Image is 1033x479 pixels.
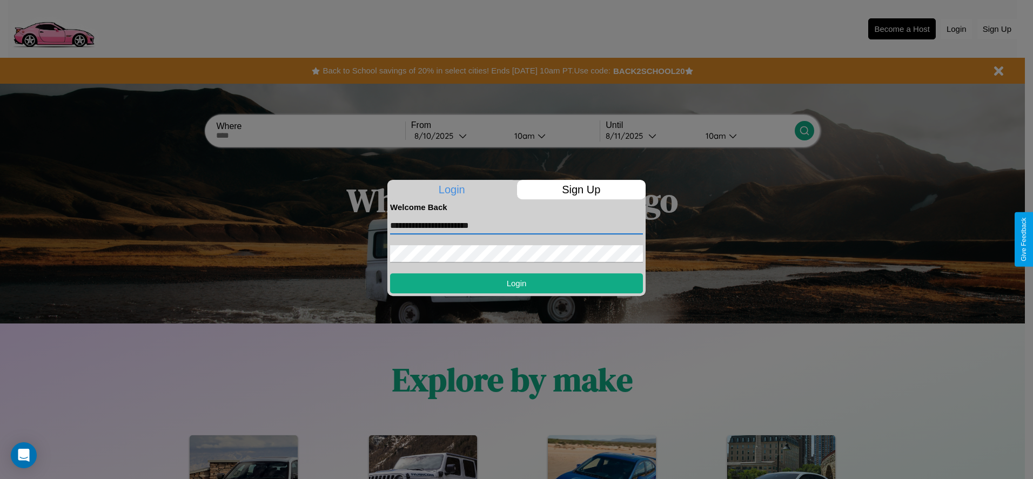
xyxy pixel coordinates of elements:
[387,180,516,199] p: Login
[11,442,37,468] div: Open Intercom Messenger
[1020,218,1028,261] div: Give Feedback
[517,180,646,199] p: Sign Up
[390,203,643,212] h4: Welcome Back
[390,273,643,293] button: Login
